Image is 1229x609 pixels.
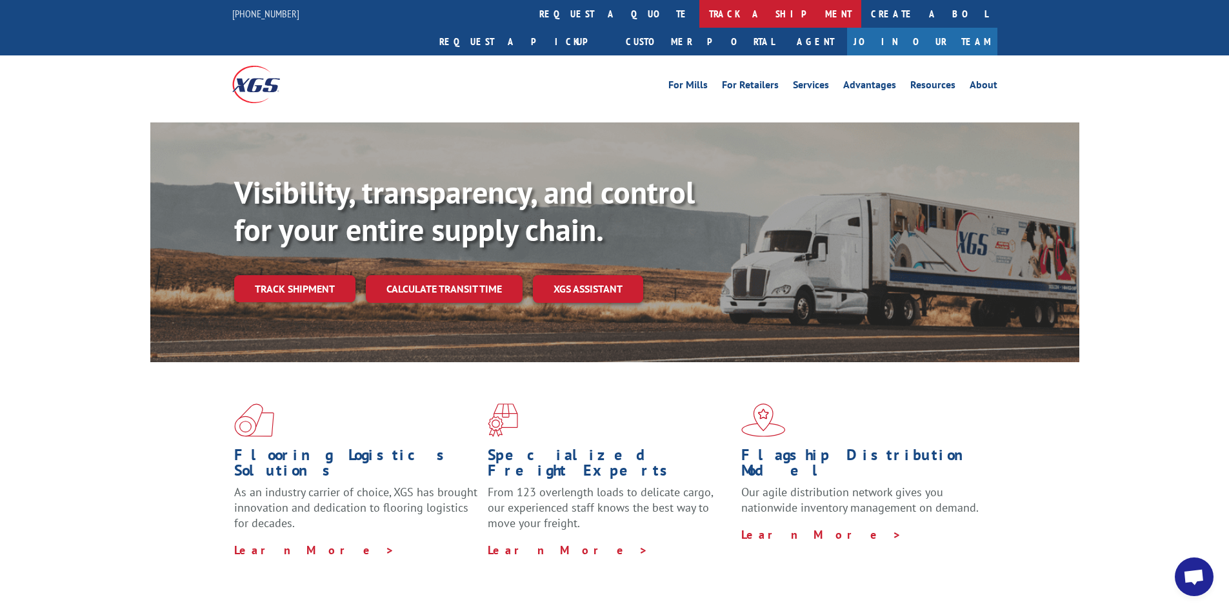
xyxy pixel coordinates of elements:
[722,80,779,94] a: For Retailers
[366,275,523,303] a: Calculate transit time
[1175,557,1214,596] a: Open chat
[741,403,786,437] img: xgs-icon-flagship-distribution-model-red
[843,80,896,94] a: Advantages
[970,80,997,94] a: About
[533,275,643,303] a: XGS ASSISTANT
[234,172,695,249] b: Visibility, transparency, and control for your entire supply chain.
[668,80,708,94] a: For Mills
[234,403,274,437] img: xgs-icon-total-supply-chain-intelligence-red
[741,485,979,515] span: Our agile distribution network gives you nationwide inventory management on demand.
[741,447,985,485] h1: Flagship Distribution Model
[488,447,732,485] h1: Specialized Freight Experts
[234,543,395,557] a: Learn More >
[910,80,955,94] a: Resources
[488,543,648,557] a: Learn More >
[234,447,478,485] h1: Flooring Logistics Solutions
[784,28,847,55] a: Agent
[232,7,299,20] a: [PHONE_NUMBER]
[793,80,829,94] a: Services
[616,28,784,55] a: Customer Portal
[847,28,997,55] a: Join Our Team
[741,527,902,542] a: Learn More >
[430,28,616,55] a: Request a pickup
[234,275,355,302] a: Track shipment
[234,485,477,530] span: As an industry carrier of choice, XGS has brought innovation and dedication to flooring logistics...
[488,485,732,542] p: From 123 overlength loads to delicate cargo, our experienced staff knows the best way to move you...
[488,403,518,437] img: xgs-icon-focused-on-flooring-red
